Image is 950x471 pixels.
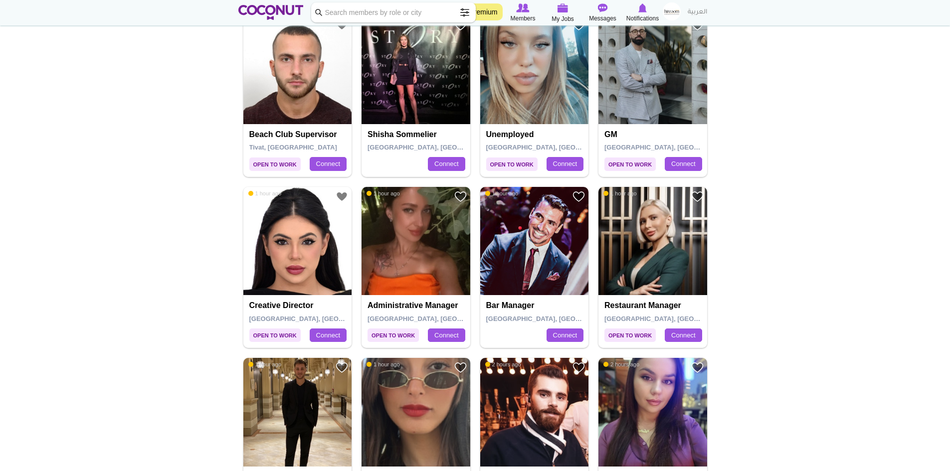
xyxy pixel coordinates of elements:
[367,190,400,197] span: 1 hour ago
[454,361,467,374] a: Add to Favourites
[248,190,282,197] span: 1 hour ago
[547,328,583,342] a: Connect
[311,2,476,22] input: Search members by role or city
[310,328,347,342] a: Connect
[238,5,304,20] img: Home
[249,328,301,342] span: Open to Work
[604,315,747,322] span: [GEOGRAPHIC_DATA], [GEOGRAPHIC_DATA]
[665,328,702,342] a: Connect
[604,144,747,151] span: [GEOGRAPHIC_DATA], [GEOGRAPHIC_DATA]
[638,3,647,12] img: Notifications
[428,157,465,171] a: Connect
[486,301,585,310] h4: Bar Manager
[249,144,337,151] span: Tivat, [GEOGRAPHIC_DATA]
[589,13,616,23] span: Messages
[691,361,704,374] a: Add to Favourites
[368,301,467,310] h4: Administrative Manager
[336,190,348,203] a: Add to Favourites
[249,315,391,322] span: [GEOGRAPHIC_DATA], [GEOGRAPHIC_DATA]
[572,190,585,203] a: Add to Favourites
[552,14,574,24] span: My Jobs
[598,3,608,12] img: Messages
[454,190,467,203] a: Add to Favourites
[510,13,535,23] span: Members
[249,157,301,171] span: Open to Work
[691,190,704,203] a: Add to Favourites
[683,2,712,22] a: العربية
[368,130,467,139] h4: Shisha sommelier
[485,190,519,197] span: 1 hour ago
[249,301,349,310] h4: Creative Director
[503,2,543,23] a: Browse Members Members
[603,190,637,197] span: 1 hour ago
[572,361,585,374] a: Add to Favourites
[368,315,510,322] span: [GEOGRAPHIC_DATA], [GEOGRAPHIC_DATA]
[604,130,704,139] h4: GM
[516,3,529,12] img: Browse Members
[486,144,628,151] span: [GEOGRAPHIC_DATA], [GEOGRAPHIC_DATA]
[486,315,628,322] span: [GEOGRAPHIC_DATA], [GEOGRAPHIC_DATA]
[367,361,400,368] span: 1 hour ago
[604,301,704,310] h4: Restaurant Manager
[368,144,510,151] span: [GEOGRAPHIC_DATA], [GEOGRAPHIC_DATA]
[583,2,623,23] a: Messages Messages
[453,3,503,20] a: Go Premium
[543,2,583,24] a: My Jobs My Jobs
[486,157,538,171] span: Open to Work
[547,157,583,171] a: Connect
[558,3,569,12] img: My Jobs
[485,361,521,368] span: 2 hours ago
[428,328,465,342] a: Connect
[248,361,282,368] span: 1 hour ago
[603,361,639,368] span: 2 hours ago
[626,13,659,23] span: Notifications
[623,2,663,23] a: Notifications Notifications
[665,157,702,171] a: Connect
[368,328,419,342] span: Open to Work
[336,361,348,374] a: Add to Favourites
[486,130,585,139] h4: Unemployed
[604,328,656,342] span: Open to Work
[310,157,347,171] a: Connect
[249,130,349,139] h4: Beach club supervisor
[604,157,656,171] span: Open to Work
